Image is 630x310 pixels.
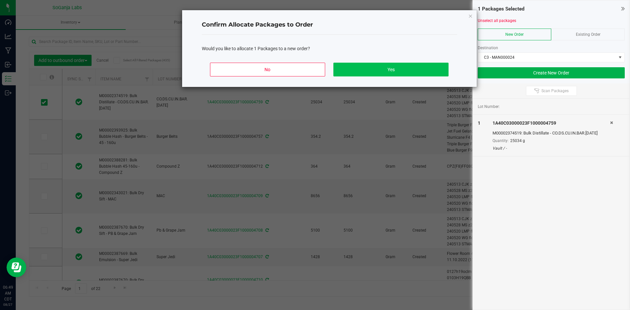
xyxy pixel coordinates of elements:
[202,21,457,29] h4: Confirm Allocate Packages to Order
[7,258,26,277] iframe: Resource center
[202,45,457,52] div: Would you like to allocate 1 Packages to a new order?
[210,63,325,76] button: No
[468,12,473,20] button: Close
[333,63,448,76] button: Yes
